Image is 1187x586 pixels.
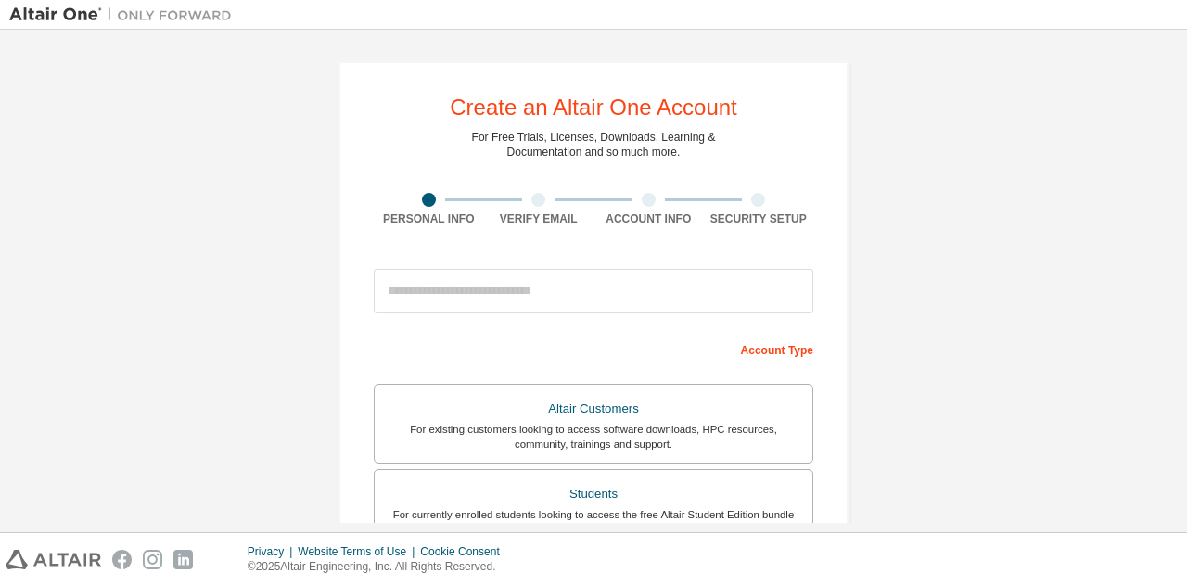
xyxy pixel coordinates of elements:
[704,211,814,226] div: Security Setup
[386,507,801,537] div: For currently enrolled students looking to access the free Altair Student Edition bundle and all ...
[112,550,132,569] img: facebook.svg
[298,544,420,559] div: Website Terms of Use
[593,211,704,226] div: Account Info
[386,481,801,507] div: Students
[386,422,801,452] div: For existing customers looking to access software downloads, HPC resources, community, trainings ...
[9,6,241,24] img: Altair One
[248,544,298,559] div: Privacy
[472,130,716,159] div: For Free Trials, Licenses, Downloads, Learning & Documentation and so much more.
[248,559,511,575] p: © 2025 Altair Engineering, Inc. All Rights Reserved.
[6,550,101,569] img: altair_logo.svg
[484,211,594,226] div: Verify Email
[450,96,737,119] div: Create an Altair One Account
[374,211,484,226] div: Personal Info
[143,550,162,569] img: instagram.svg
[374,334,813,363] div: Account Type
[420,544,510,559] div: Cookie Consent
[386,396,801,422] div: Altair Customers
[173,550,193,569] img: linkedin.svg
